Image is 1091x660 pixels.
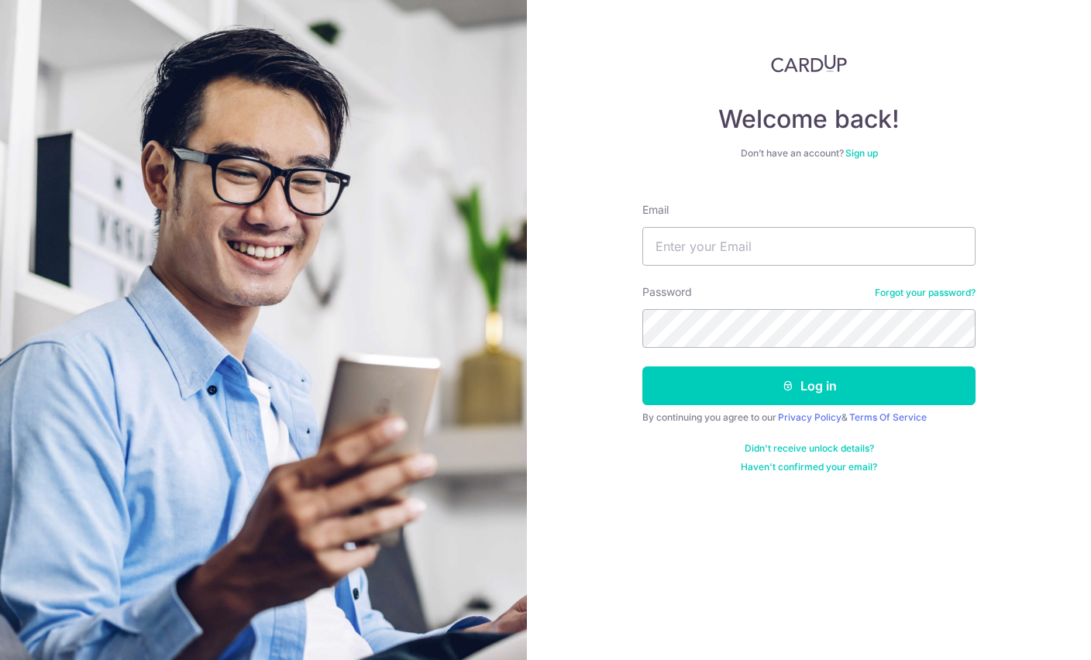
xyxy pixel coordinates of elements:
[849,411,927,423] a: Terms Of Service
[642,147,976,160] div: Don’t have an account?
[778,411,841,423] a: Privacy Policy
[642,104,976,135] h4: Welcome back!
[642,284,692,300] label: Password
[845,147,878,159] a: Sign up
[642,227,976,266] input: Enter your Email
[741,461,877,473] a: Haven't confirmed your email?
[875,287,976,299] a: Forgot your password?
[642,202,669,218] label: Email
[642,411,976,424] div: By continuing you agree to our &
[771,54,847,73] img: CardUp Logo
[745,442,874,455] a: Didn't receive unlock details?
[642,366,976,405] button: Log in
